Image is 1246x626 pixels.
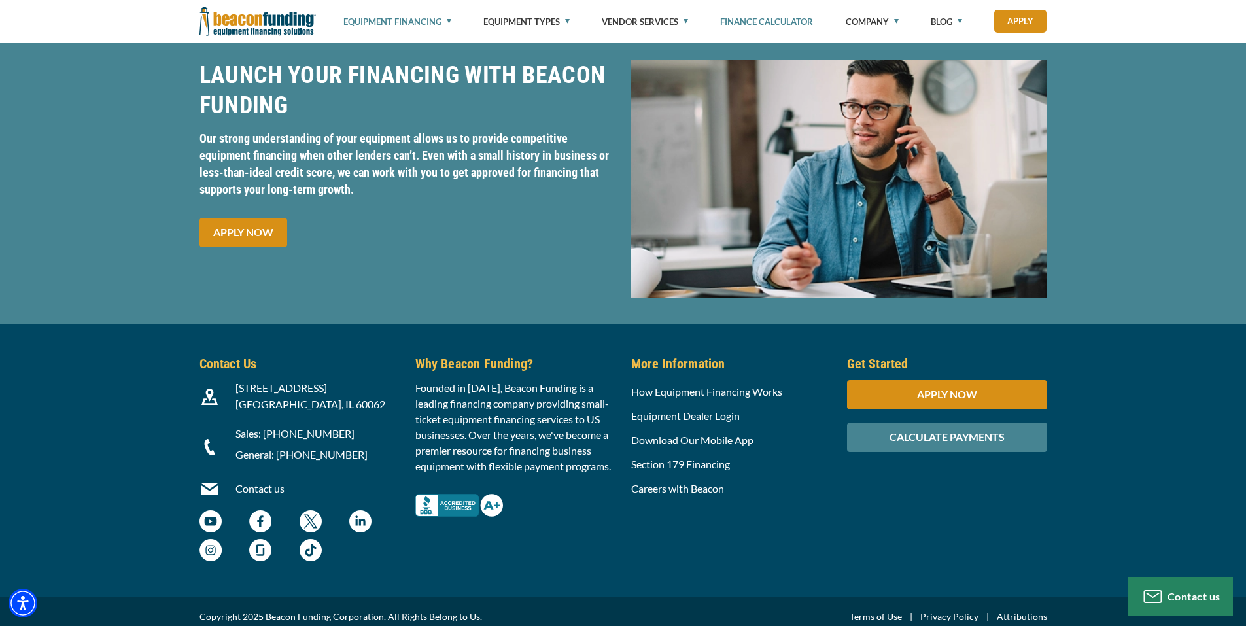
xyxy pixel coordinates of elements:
a: Contact us [235,482,285,495]
img: Better Business Bureau Complaint Free A+ Rating [415,494,503,517]
a: Beacon Funding TikTok - open in a new tab [300,546,322,558]
h5: Why Beacon Funding? [415,354,615,374]
img: Beacon Funding YouTube Channel [199,510,222,532]
span: Copyright 2025 Beacon Funding Corporation. All Rights Belong to Us. [199,609,482,625]
a: Beacon Funding twitter - open in a new tab [300,517,322,529]
a: Terms of Use [850,609,902,625]
span: | [902,609,920,625]
a: Apply [994,10,1047,33]
img: Man on the phone smiling [631,60,1047,298]
h6: Our strong understanding of your equipment allows us to provide competitive equipment financing w... [199,130,615,198]
img: Beacon Funding location [201,389,218,405]
p: Sales: [PHONE_NUMBER] [235,426,400,442]
h5: More Information [631,354,831,374]
a: APPLY NOW [199,218,287,247]
img: Beacon Funding Phone [201,439,218,455]
img: Beacon Funding Instagram [199,539,222,561]
a: Equipment Dealer Login [631,409,740,422]
a: Beacon Funding LinkedIn - open in a new tab [349,517,372,529]
h5: Contact Us [199,354,400,374]
h2: LAUNCH YOUR FINANCING WITH BEACON FUNDING [199,60,615,120]
a: How Equipment Financing Works [631,385,782,398]
a: Beacon Funding Facebook - open in a new tab [249,517,271,529]
span: [STREET_ADDRESS] [GEOGRAPHIC_DATA], IL 60062 [235,381,385,410]
a: Careers with Beacon [631,482,724,495]
a: Beacon Funding Instagram - open in a new tab [199,546,222,558]
h5: Get Started [847,354,1047,374]
a: Attributions [997,609,1047,625]
img: Beacon Funding Glassdoor [249,539,271,561]
a: Section 179 Financing [631,458,730,470]
p: General: [PHONE_NUMBER] [235,447,400,462]
a: Privacy Policy [920,609,978,625]
span: | [978,609,997,625]
a: Download Our Mobile App [631,434,753,446]
span: Contact us [1168,590,1220,602]
a: Beacon Funding Glassdoor - open in a new tab [249,546,271,558]
a: CALCULATE PAYMENTS [847,430,1047,443]
div: CALCULATE PAYMENTS [847,423,1047,452]
a: Better Business Bureau Complaint Free A+ Rating - open in a new tab [415,491,503,503]
div: Accessibility Menu [9,589,37,617]
p: Founded in [DATE], Beacon Funding is a leading financing company providing small-ticket equipment... [415,380,615,474]
div: APPLY NOW [847,380,1047,409]
img: Beacon Funding twitter [300,510,322,532]
a: Beacon Funding YouTube Channel - open in a new tab [199,517,222,529]
img: Beacon Funding TikTok [300,539,322,561]
button: Contact us [1128,577,1233,616]
img: Beacon Funding Email Contact Icon [201,481,218,497]
img: Beacon Funding LinkedIn [349,510,372,532]
img: Beacon Funding Facebook [249,510,271,532]
a: APPLY NOW [847,388,1047,400]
